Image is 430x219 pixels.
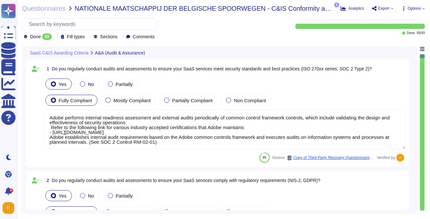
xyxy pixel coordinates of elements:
[172,98,212,103] span: Partially Compliant
[377,156,395,160] span: Verified by
[42,33,51,40] div: 93
[44,67,49,71] span: 1
[341,6,364,11] button: Analytics
[272,155,374,160] span: Source:
[263,156,266,159] span: 89
[3,202,14,214] img: user
[30,51,88,55] span: SaaS C&IS Awarding Criteria
[26,18,157,30] input: Search by keywords
[44,178,49,183] span: 2
[396,154,404,162] img: user
[59,81,66,87] span: Yes
[408,6,421,10] span: Options
[95,51,145,55] span: A&A (Audit & Assurance)
[59,193,66,199] span: Yes
[116,81,133,87] span: Partially
[22,5,66,12] span: Questionnaires
[407,31,415,35] span: Done:
[88,193,94,199] span: No
[348,6,364,10] span: Analytics
[234,209,266,215] span: Non Compliant
[116,193,133,199] span: Partially
[74,5,333,12] span: NATIONALE MAATSCHAPPIJ DER BELGISCHE SPOORWEGEN - C&IS Conformity and Awarding Criteria SaaS Solu...
[113,209,151,215] span: Mostly Compliant
[100,34,118,39] span: Sections
[52,66,372,71] span: Do you regularly conduct audits and assessments to ensure your SaaS services meet security standa...
[172,209,212,215] span: Partially Compliant
[113,98,151,103] span: Mostly Compliant
[417,31,425,35] span: 93 / 93
[133,34,155,39] span: Comments
[88,81,94,87] span: No
[293,156,374,160] span: Copy of Third Party Recovery Questionnaire Sent [DATE] (1)
[59,209,92,215] span: Fully Compliant
[1,201,19,215] button: user
[52,178,320,183] span: Do you regularly conduct audits and assessments to ensure your SaaS services comply with regulato...
[234,98,266,103] span: Non Compliant
[30,34,41,39] span: Done
[44,110,405,149] textarea: Adobe performs internal readiness assessment and external audits periodically of common control f...
[59,98,92,103] span: Fully Compliant
[378,6,390,10] span: Export
[67,34,85,39] span: Fill types
[334,2,339,7] span: 1
[9,189,13,192] div: 9+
